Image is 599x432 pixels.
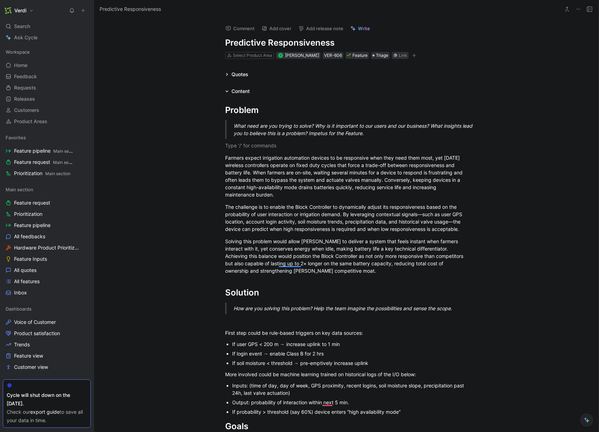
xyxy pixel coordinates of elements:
span: Search [14,22,30,31]
span: Inbox [14,289,27,296]
a: All features [3,276,91,287]
span: [PERSON_NAME] [285,53,319,58]
span: Customer view [14,364,48,371]
div: Dashboards [3,304,91,314]
div: If user GPS < 200 m → increase uplink to 1 min [232,340,468,348]
a: Feature requestMain section [3,157,91,167]
button: Add cover [258,24,295,33]
span: Product satisfaction [14,330,60,337]
span: All feedbacks [14,233,45,240]
div: Solving this problem would allow [PERSON_NAME] to deliver a system that feels instant when farmer... [225,238,468,274]
div: First step could be rule-based triggers on key data sources: [225,329,468,337]
span: Product Areas [14,118,47,125]
div: Farmers expect irrigation automation devices to be responsive when they need them most, yet [DATE... [225,154,468,198]
div: VER-606 [324,52,342,59]
a: Customers [3,105,91,115]
div: How are you solving this problem? Help the team imagine the possibilities and sense the scope. [234,305,476,312]
div: Quotes [231,70,248,79]
a: All feedbacks [3,231,91,242]
div: Problem [225,104,468,117]
span: Favorites [6,134,26,141]
img: 🌱 [347,53,351,58]
a: All quotes [3,265,91,275]
span: All quotes [14,267,36,274]
button: Comment [222,24,258,33]
div: Solution [225,286,468,299]
span: Write [358,25,370,32]
div: Content [222,87,253,95]
div: Favorites [3,132,91,143]
span: Prioritization [14,211,42,218]
div: Select Product Area [233,52,272,59]
div: Main section [3,184,91,195]
a: Feature pipelineMain section [3,146,91,156]
div: Main sectionFeature requestPrioritizationFeature pipelineAll feedbacksHardware Product Prioritiza... [3,184,91,298]
span: Customers [14,107,39,114]
div: If login event → enable Class B for 2 hrs [232,350,468,357]
span: Feature pipeline [14,147,74,155]
a: Hardware Product Prioritization [3,242,91,253]
span: Feature view [14,352,43,359]
img: Verdi [5,7,12,14]
span: Feature pipeline [14,222,51,229]
div: If soil moisture < threshold → pre-emptively increase uplink [232,359,468,367]
span: Ask Cycle [14,33,38,42]
button: VerdiVerdi [3,6,35,15]
span: Triage [376,52,388,59]
a: Releases [3,94,91,104]
span: Dashboards [6,305,32,312]
a: Trends [3,339,91,350]
div: Cycle will shut down on the [DATE]. [7,391,87,408]
a: export guide [30,409,60,415]
span: Feedback [14,73,37,80]
div: Output: probability of interaction within next 5 min. [232,399,468,406]
button: Add release note [295,24,346,33]
a: Voice of Customer [3,317,91,327]
h1: Verdi [14,7,26,14]
a: Requests [3,82,91,93]
div: What need are you trying to solve? Why is it important to our users and our business? What insigh... [234,122,476,137]
div: Content [231,87,250,95]
a: Inbox [3,287,91,298]
span: Predictive Responsiveness [100,5,161,13]
a: Customer view [3,362,91,372]
div: If probability > threshold (say 60%) device enters “high availability mode” [232,408,468,416]
span: Main section [53,160,78,165]
div: Triage [371,52,390,59]
div: R [279,53,283,57]
div: DashboardsVoice of CustomerProduct satisfactionTrendsFeature viewCustomer view [3,304,91,372]
span: Main section [6,186,33,193]
span: Feature request [14,159,74,166]
span: Trends [14,341,30,348]
div: 🌱Feature [345,52,369,59]
a: Feedback [3,71,91,82]
div: Workspace [3,47,91,57]
span: Requests [14,84,36,91]
span: Prioritization [14,170,70,177]
span: Main section [45,171,70,176]
span: Main section [53,148,79,154]
div: Check our to save all your data in time. [7,408,87,425]
span: Feature Inputs [14,255,47,262]
div: More involved could be machine learning trained on historical logs of the I/O below: [225,371,468,378]
a: Ask Cycle [3,32,91,43]
span: Home [14,62,27,69]
div: The challenge is to enable the Block Controller to dynamically adjust its responsiveness based on... [225,203,468,233]
span: Hardware Product Prioritization [14,244,81,251]
a: Feature pipeline [3,220,91,231]
div: Inputs: (time of day, day of week, GPS proximity, recent logins, soil moisture slope, precipitati... [232,382,468,397]
span: Releases [14,95,35,102]
div: Search [3,21,91,32]
a: Product Areas [3,116,91,127]
span: Workspace [6,48,30,55]
a: Feature request [3,198,91,208]
a: Home [3,60,91,71]
span: Voice of Customer [14,319,56,326]
div: Quotes [222,70,251,79]
span: All features [14,278,40,285]
a: Feature Inputs [3,254,91,264]
button: Write [347,24,373,33]
div: Feature [347,52,368,59]
a: PrioritizationMain section [3,168,91,179]
span: Feature request [14,199,50,206]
